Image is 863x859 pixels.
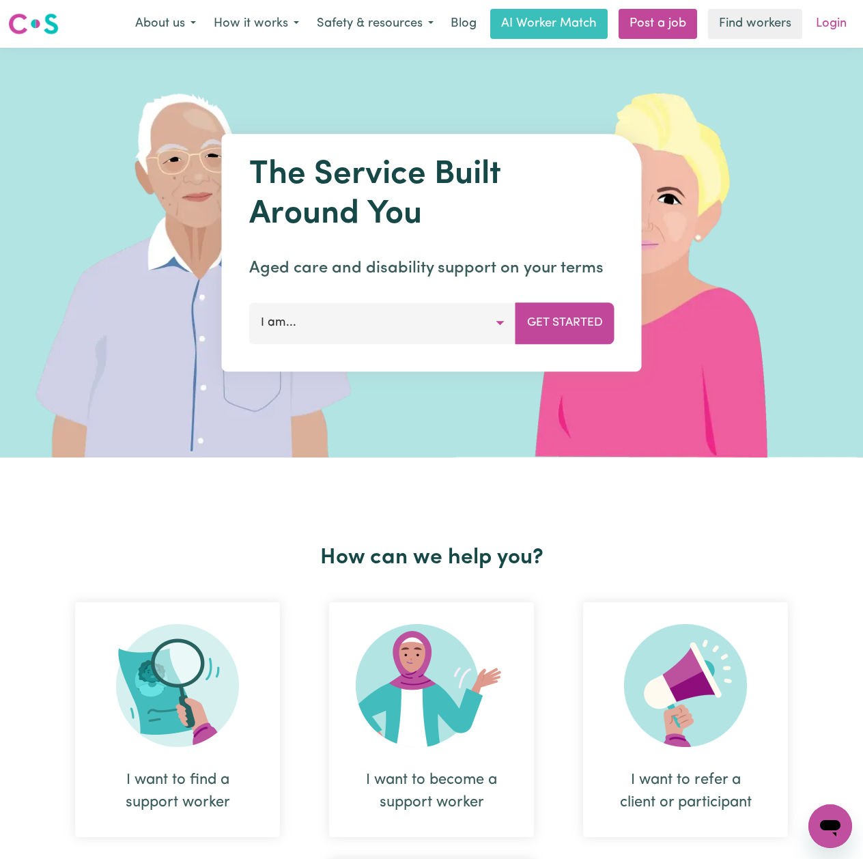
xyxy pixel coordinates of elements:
div: I want to refer a client or participant [583,602,788,837]
button: Get Started [515,302,614,343]
a: Careseekers logo [8,8,59,40]
h1: The Service Built Around You [249,156,614,234]
a: Find workers [708,9,802,39]
div: I want to find a support worker [108,769,247,814]
a: Blog [442,9,485,39]
img: Refer [624,624,747,747]
img: Become Worker [356,624,507,747]
div: I want to refer a client or participant [616,769,755,814]
img: Careseekers logo [8,12,59,36]
img: Search [116,624,239,747]
div: I want to become a support worker [362,769,501,814]
button: I am... [249,302,516,343]
button: Safety & resources [308,10,442,38]
a: Login [808,9,855,39]
button: About us [126,10,205,38]
p: Aged care and disability support on your terms [249,256,614,281]
div: I want to find a support worker [75,602,280,837]
div: I want to become a support worker [329,602,534,837]
button: How it works [205,10,308,38]
h2: How can we help you? [51,545,812,571]
a: Post a job [619,9,697,39]
a: AI Worker Match [490,9,608,39]
iframe: Button to launch messaging window [808,804,852,848]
